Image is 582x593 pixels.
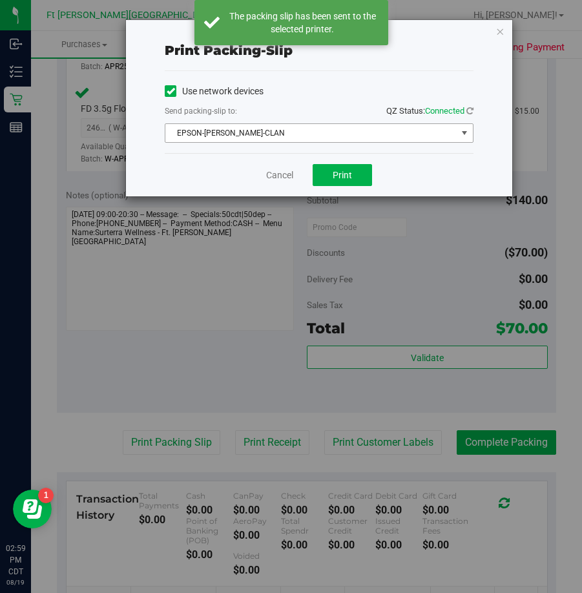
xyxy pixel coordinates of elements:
label: Send packing-slip to: [165,105,237,117]
span: Connected [425,106,464,116]
iframe: Resource center unread badge [38,488,54,503]
a: Cancel [266,169,293,182]
span: QZ Status: [386,106,473,116]
span: Print [333,170,352,180]
iframe: Resource center [13,490,52,528]
label: Use network devices [165,85,264,98]
button: Print [313,164,372,186]
span: select [457,124,473,142]
span: Print packing-slip [165,43,293,58]
div: The packing slip has been sent to the selected printer. [227,10,379,36]
span: EPSON-[PERSON_NAME]-CLAN [165,124,457,142]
